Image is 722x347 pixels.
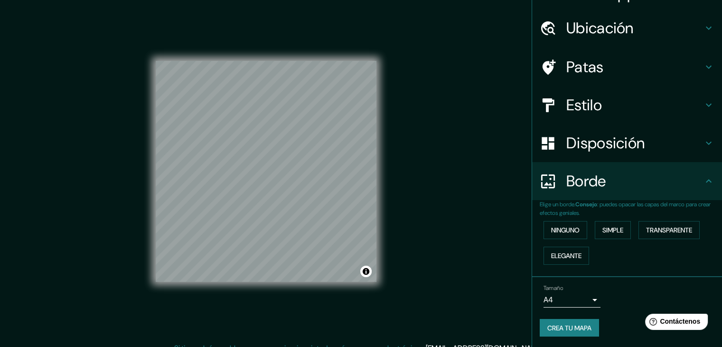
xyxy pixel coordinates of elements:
font: Elegante [551,251,581,260]
font: Disposición [566,133,645,153]
div: Ubicación [532,9,722,47]
font: Estilo [566,95,602,115]
button: Transparente [638,221,700,239]
div: Patas [532,48,722,86]
div: Disposición [532,124,722,162]
button: Simple [595,221,631,239]
font: Consejo [575,201,597,208]
button: Elegante [544,247,589,265]
font: Transparente [646,226,692,234]
font: Simple [602,226,623,234]
font: Ninguno [551,226,580,234]
font: : puedes opacar las capas del marco para crear efectos geniales. [540,201,711,217]
font: Ubicación [566,18,634,38]
font: Borde [566,171,606,191]
button: Crea tu mapa [540,319,599,337]
button: Activar o desactivar atribución [360,266,372,277]
button: Ninguno [544,221,587,239]
font: A4 [544,295,553,305]
font: Patas [566,57,604,77]
canvas: Mapa [156,61,376,282]
div: A4 [544,292,600,308]
iframe: Lanzador de widgets de ayuda [638,310,712,337]
font: Elige un borde. [540,201,575,208]
font: Tamaño [544,284,563,292]
div: Borde [532,162,722,200]
div: Estilo [532,86,722,124]
font: Crea tu mapa [547,324,591,332]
